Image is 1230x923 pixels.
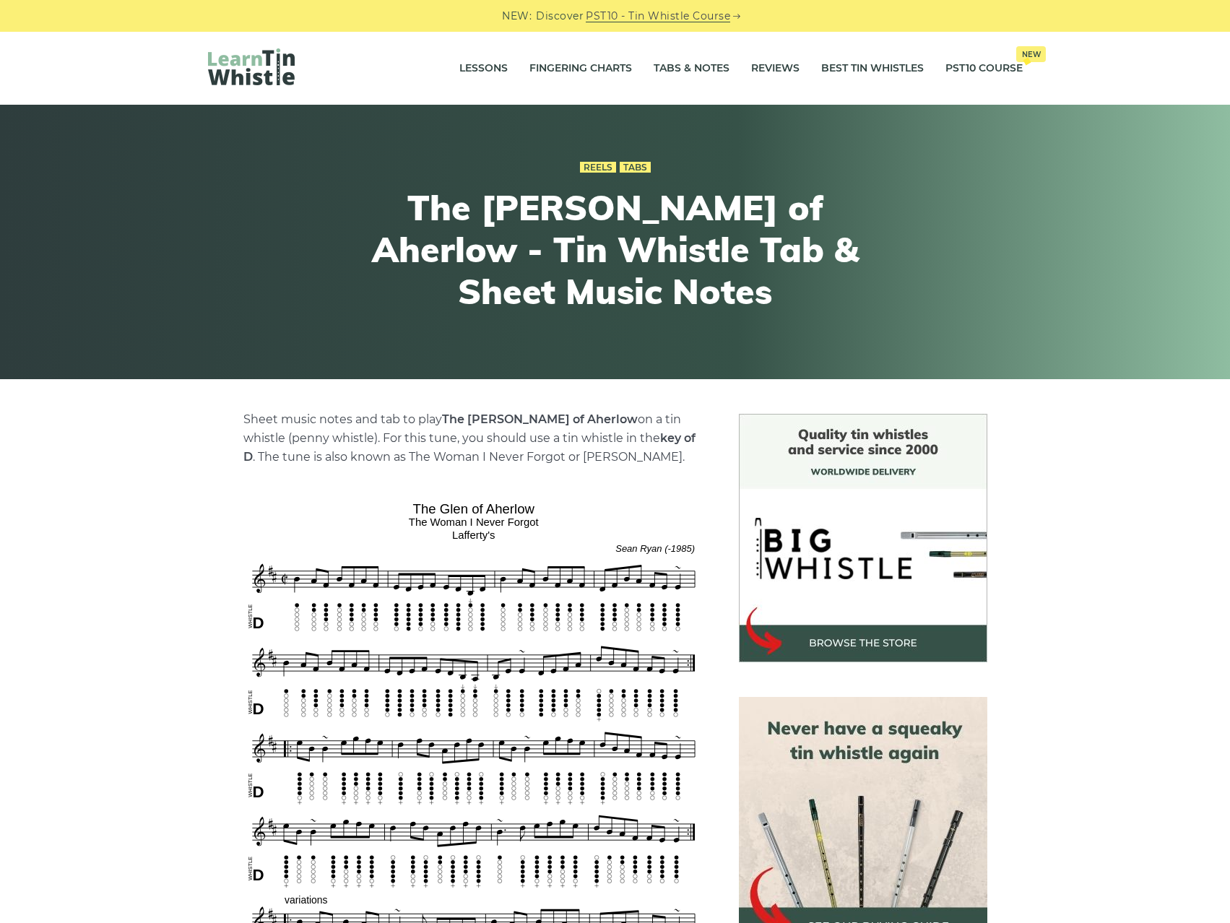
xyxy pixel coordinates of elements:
a: Reviews [751,51,800,87]
a: PST10 CourseNew [945,51,1023,87]
a: Reels [580,162,616,173]
img: LearnTinWhistle.com [208,48,295,85]
a: Tabs & Notes [654,51,729,87]
strong: key of D [243,431,696,464]
a: Fingering Charts [529,51,632,87]
a: Lessons [459,51,508,87]
a: Best Tin Whistles [821,51,924,87]
a: Tabs [620,162,651,173]
strong: The [PERSON_NAME] of Aherlow [442,412,638,426]
img: BigWhistle Tin Whistle Store [739,414,987,662]
h1: The [PERSON_NAME] of Aherlow - Tin Whistle Tab & Sheet Music Notes [350,187,881,312]
p: Sheet music notes and tab to play on a tin whistle (penny whistle). For this tune, you should use... [243,410,704,467]
span: New [1016,46,1046,62]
